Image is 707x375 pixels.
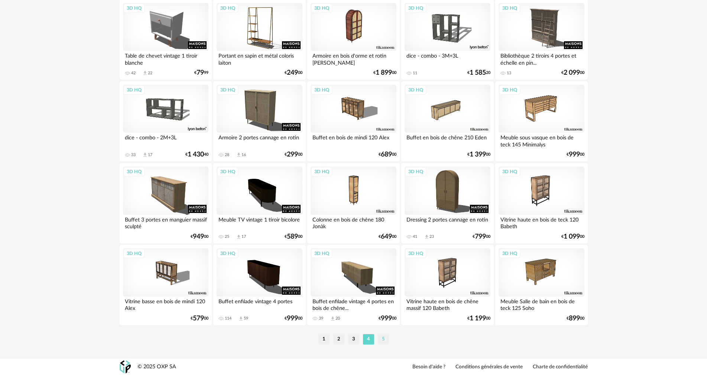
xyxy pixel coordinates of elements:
div: 42 [131,71,136,76]
div: 25 [225,234,229,239]
div: Buffet en bois de chêne 210 Eden [405,133,490,148]
div: Armoire 2 portes cannage en rotin [217,133,302,148]
div: Buffet enfilade vintage 4 portes en bois de chêne... [311,297,396,311]
div: 33 [131,152,136,158]
span: Download icon [236,234,241,240]
div: dice - combo - 2M+3L [123,133,208,148]
div: Vitrine haute en bois de chêne massif 120 Babeth [405,297,490,311]
a: 3D HQ Colonne en bois de chêne 180 Jonàk €64900 [307,163,399,243]
li: 3 [348,334,359,345]
span: 999 [381,316,392,321]
div: 59 [244,316,248,321]
div: 3D HQ [311,85,333,95]
div: 3D HQ [123,249,145,258]
div: Vitrine haute en bois de teck 120 Babeth [499,215,584,230]
a: 3D HQ Dressing 2 portes cannage en rotin 41 Download icon 23 €79900 [401,163,493,243]
div: 3D HQ [405,3,427,13]
div: Table de chevet vintage 1 tiroir blanche [123,51,208,66]
div: € 00 [467,316,490,321]
div: 3D HQ [311,3,333,13]
div: Buffet en bois de mindi 120 Alex [311,133,396,148]
div: € 00 [285,234,302,239]
div: 13 [507,71,511,76]
span: Download icon [238,316,244,321]
a: 3D HQ dice - combo - 2M+3L 33 Download icon 17 €1 43040 [120,81,212,162]
li: 4 [363,334,374,345]
div: Armoire en bois d'orme et rotin [PERSON_NAME] [311,51,396,66]
a: 3D HQ Buffet en bois de chêne 210 Eden €1 39900 [401,81,493,162]
img: OXP [120,361,131,374]
a: 3D HQ Vitrine haute en bois de teck 120 Babeth €1 09900 [495,163,587,243]
div: 39 [319,316,323,321]
span: 589 [287,234,298,239]
div: € 00 [473,234,490,239]
div: 3D HQ [123,3,145,13]
div: 20 [335,316,340,321]
div: Meuble Salle de bain en bois de teck 125 Soho [499,297,584,311]
a: 3D HQ Meuble Salle de bain en bois de teck 125 Soho €89900 [495,245,587,325]
div: © 2025 OXP SA [137,363,176,371]
span: 799 [475,234,486,239]
div: Meuble sous vasque en bois de teck 145 Minimalys [499,133,584,148]
span: 689 [381,152,392,157]
span: 949 [193,234,204,239]
div: 3D HQ [217,167,239,177]
span: 579 [193,316,204,321]
div: 16 [241,152,246,158]
span: 299 [287,152,298,157]
a: 3D HQ Buffet enfilade vintage 4 portes en bois de chêne... 39 Download icon 20 €99900 [307,245,399,325]
span: 1 099 [564,234,580,239]
div: 3D HQ [123,85,145,95]
a: 3D HQ Meuble TV vintage 1 tiroir bicolore 25 Download icon 17 €58900 [213,163,305,243]
div: € 99 [194,70,208,75]
li: 2 [333,334,344,345]
div: 41 [413,234,417,239]
div: € 00 [285,316,302,321]
div: 3D HQ [405,167,427,177]
div: 17 [241,234,246,239]
a: 3D HQ Vitrine basse en bois de mindi 120 Alex €57900 [120,245,212,325]
div: Dressing 2 portes cannage en rotin [405,215,490,230]
span: 1 585 [470,70,486,75]
div: Buffet 3 portes en manguier massif sculpté [123,215,208,230]
div: € 00 [567,316,584,321]
div: € 00 [561,234,584,239]
span: 2 099 [564,70,580,75]
span: 1 399 [470,152,486,157]
div: 3D HQ [405,85,427,95]
div: 3D HQ [499,167,520,177]
span: 1 199 [470,316,486,321]
div: 3D HQ [499,249,520,258]
span: 899 [569,316,580,321]
div: Buffet enfilade vintage 4 portes [217,297,302,311]
span: 999 [569,152,580,157]
a: 3D HQ Buffet 3 portes en manguier massif sculpté €94900 [120,163,212,243]
div: € 00 [191,316,208,321]
div: 3D HQ [217,249,239,258]
div: 17 [148,152,152,158]
div: 114 [225,316,231,321]
div: € 00 [561,70,584,75]
div: € 00 [285,70,302,75]
div: 3D HQ [405,249,427,258]
div: 3D HQ [499,3,520,13]
div: € 00 [191,234,208,239]
span: 1 430 [188,152,204,157]
span: Download icon [236,152,241,158]
a: Conditions générales de vente [455,364,523,371]
div: € 00 [379,152,396,157]
span: Download icon [142,70,148,76]
div: 3D HQ [499,85,520,95]
div: € 00 [285,152,302,157]
span: 249 [287,70,298,75]
a: 3D HQ Vitrine haute en bois de chêne massif 120 Babeth €1 19900 [401,245,493,325]
div: 3D HQ [217,85,239,95]
a: Besoin d'aide ? [412,364,445,371]
div: dice - combo - 3M+3L [405,51,490,66]
div: € 40 [185,152,208,157]
span: Download icon [424,234,429,240]
li: 5 [378,334,389,345]
span: Download icon [142,152,148,158]
div: 3D HQ [311,249,333,258]
div: € 00 [373,70,396,75]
